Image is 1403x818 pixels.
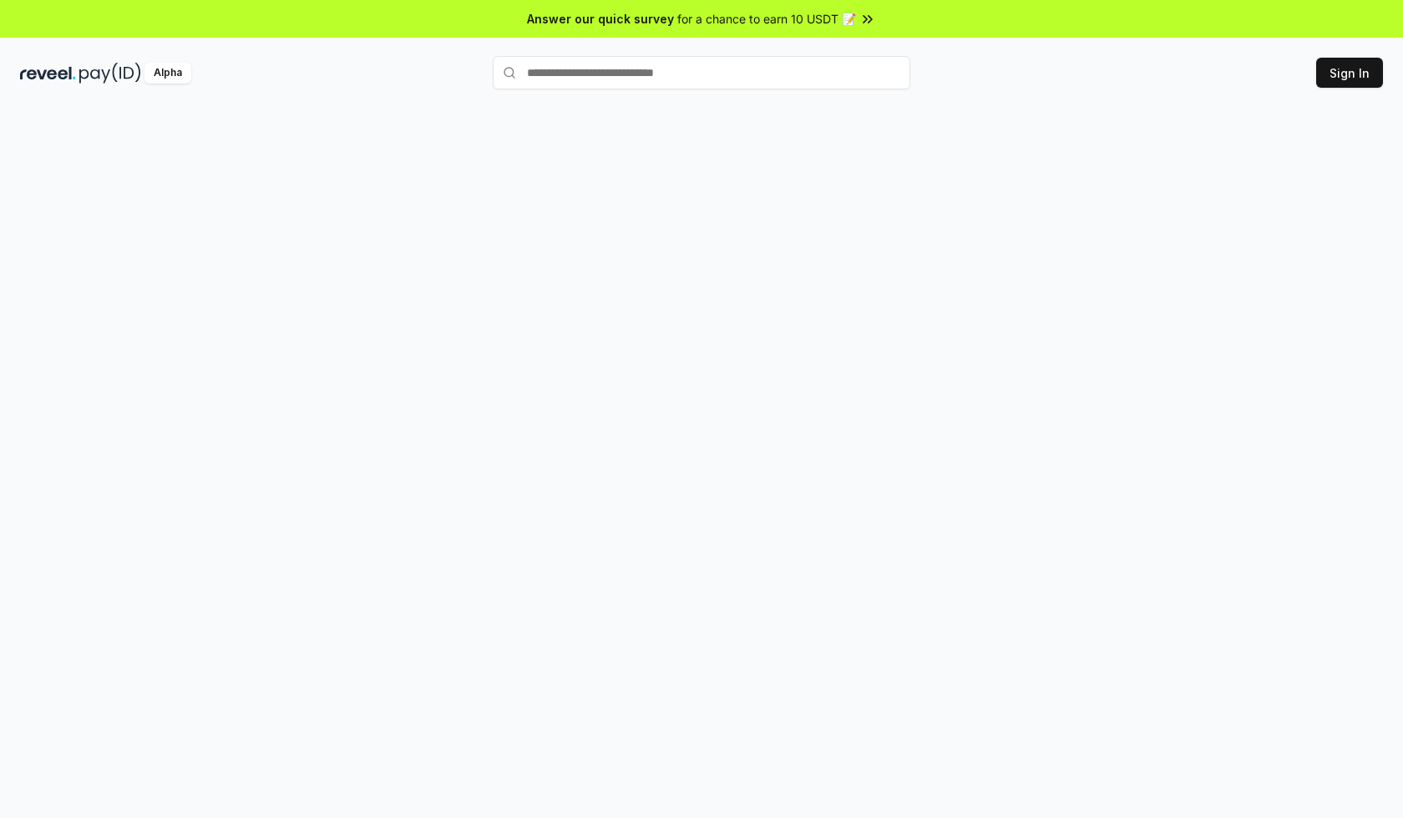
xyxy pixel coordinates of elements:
[527,10,674,28] span: Answer our quick survey
[677,10,856,28] span: for a chance to earn 10 USDT 📝
[144,63,191,84] div: Alpha
[1316,58,1383,88] button: Sign In
[20,63,76,84] img: reveel_dark
[79,63,141,84] img: pay_id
